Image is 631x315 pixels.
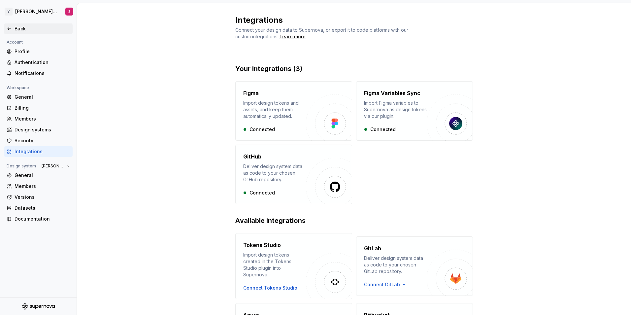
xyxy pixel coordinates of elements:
div: General [15,172,70,179]
div: Datasets [15,205,70,211]
button: FigmaImport design tokens and assets, and keep them automatically updated.Connected [235,81,352,141]
a: General [4,170,73,181]
div: Import design tokens created in the Tokens Studio plugin into Supernova. [243,252,306,278]
div: Notifications [15,70,70,77]
a: Integrations [4,146,73,157]
span: Connect your design data to Supernova, or export it to code platforms with our custom integrations. [235,27,410,39]
a: Profile [4,46,73,57]
h2: Integrations [235,15,465,25]
span: . [279,34,307,39]
h2: Your integrations (3) [235,64,473,73]
div: Design system [4,162,39,170]
h4: GitHub [243,153,261,160]
button: V[PERSON_NAME] Brand PortalS [1,4,75,19]
a: Versions [4,192,73,202]
a: General [4,92,73,102]
div: Import design tokens and assets, and keep them automatically updated. [243,100,306,120]
button: Connect GitLab [364,281,409,288]
h4: Tokens Studio [243,241,281,249]
div: Account [4,38,25,46]
a: Design systems [4,124,73,135]
button: GitLabDeliver design system data as code to your chosen GitLab repository.Connect GitLab [356,233,473,299]
div: Versions [15,194,70,200]
div: Security [15,137,70,144]
div: S [68,9,71,14]
a: Members [4,181,73,192]
a: Learn more [280,33,306,40]
a: Documentation [4,214,73,224]
button: Tokens StudioImport design tokens created in the Tokens Studio plugin into Supernova.Connect Toke... [235,233,352,299]
div: Members [15,116,70,122]
a: Security [4,135,73,146]
a: Members [4,114,73,124]
div: [PERSON_NAME] Brand Portal [15,8,57,15]
h4: Figma [243,89,259,97]
div: General [15,94,70,100]
button: GitHubDeliver design system data as code to your chosen GitHub repository.Connected [235,145,352,204]
div: Design systems [15,126,70,133]
div: Members [15,183,70,190]
a: Datasets [4,203,73,213]
div: Import Figma variables to Supernova as design tokens via our plugin. [364,100,427,120]
h2: Available integrations [235,216,473,225]
div: Billing [15,105,70,111]
div: Profile [15,48,70,55]
div: Deliver design system data as code to your chosen GitHub repository. [243,163,306,183]
h4: GitLab [364,244,381,252]
div: Workspace [4,84,32,92]
a: Notifications [4,68,73,79]
svg: Supernova Logo [22,303,55,310]
span: [PERSON_NAME] Brand Portal [42,163,64,169]
a: Billing [4,103,73,113]
span: Connect GitLab [364,281,400,288]
div: Back [15,25,70,32]
button: Figma Variables SyncImport Figma variables to Supernova as design tokens via our plugin.Connected [356,81,473,141]
button: Connect Tokens Studio [243,285,297,291]
a: Back [4,23,73,34]
div: Authentication [15,59,70,66]
a: Authentication [4,57,73,68]
div: Integrations [15,148,70,155]
div: Deliver design system data as code to your chosen GitLab repository. [364,255,427,275]
h4: Figma Variables Sync [364,89,420,97]
div: Documentation [15,216,70,222]
div: V [5,8,13,16]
